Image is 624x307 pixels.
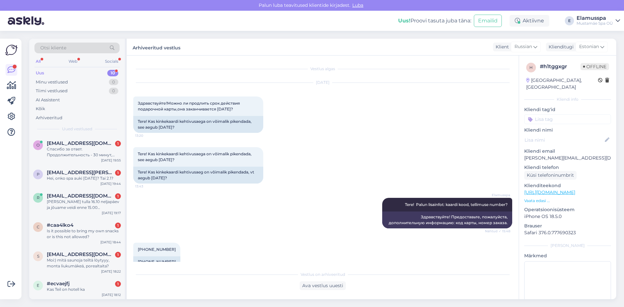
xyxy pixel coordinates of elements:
div: Klient [493,44,509,50]
div: Socials [104,57,120,66]
span: pt.johanna@hotmail.com [47,170,114,175]
a: [URL][DOMAIN_NAME] [524,189,575,195]
div: Uus [36,70,44,76]
div: 1 [115,170,121,176]
div: Web [67,57,79,66]
span: Tere! Kas kinkekaardi kehtivusaega on võimalik pikendada, see aegub [DATE]? [138,151,253,162]
span: Nähtud ✓ 15:48 [485,229,510,234]
span: Otsi kliente [40,45,66,51]
div: [PERSON_NAME] [524,243,611,249]
span: p [37,172,40,177]
span: Elamusspa [486,193,510,198]
p: [PERSON_NAME][EMAIL_ADDRESS][DOMAIN_NAME] [524,155,611,161]
div: Arhiveeritud [36,115,62,121]
div: 1 [115,252,121,258]
span: Russian [514,43,532,50]
div: # h1tggxgr [540,63,580,70]
div: [DATE] 18:22 [101,269,121,274]
span: Здравствуйте!Можно ли продлить срок действия подарочной карты,она заканчивается [DATE]? [138,101,241,111]
div: E [565,16,574,25]
div: 0 [109,88,118,94]
p: Kliendi telefon [524,164,611,171]
div: Kliendi info [524,96,611,102]
p: Kliendi nimi [524,127,611,134]
div: 1 [115,223,121,228]
span: Tere! Palun lisainfot: kaardi kood, tellimuse number? [405,202,508,207]
span: 13:43 [135,184,160,189]
p: Kliendi email [524,148,611,155]
div: AI Assistent [36,97,60,103]
div: Tere! Kas kinkekaardi kehtivusaeg on võimalik pikendada, vt aegub [DATE]? [133,167,263,184]
p: Kliendi tag'id [524,106,611,113]
div: Здравствуйте! Предоставьте, пожалуйста, дополнительную информацию: код карты, номер заказа. [382,211,512,228]
div: [DATE] 19:44 [100,181,121,186]
div: All [34,57,42,66]
p: Märkmed [524,252,611,259]
span: r [37,195,40,200]
span: #ecvaejfj [47,281,70,287]
span: Luba [350,2,365,8]
span: Vestlus on arhiveeritud [301,272,345,277]
span: h [529,65,533,70]
div: Ava vestlus uuesti [300,281,346,290]
div: 1 [115,193,121,199]
a: ElamusspaMustamäe Spa OÜ [577,16,620,26]
span: o [36,143,40,147]
p: Operatsioonisüsteem [524,206,611,213]
span: [PHONE_NUMBER] [138,247,176,252]
span: Uued vestlused [62,126,92,132]
div: 10 [107,70,118,76]
div: Elamusspa [577,16,613,21]
span: Offline [580,63,609,70]
div: Mustamäe Spa OÜ [577,21,613,26]
img: Askly Logo [5,44,18,56]
input: Lisa tag [524,114,611,124]
span: s [37,254,39,259]
p: Vaata edasi ... [524,198,611,204]
div: [DATE] 19:55 [101,158,121,163]
span: ramses.alliksoo@gmail.com [47,193,114,199]
b: Uus! [398,18,410,24]
div: Спасибо за ответ. Продолжительность - 30 минут, дата/время - [DATE], после 14:00, пол массажиста ... [47,146,121,158]
div: Tere! Kas kinkekaardi kehtivusaega on võimalik pikendada, see aegub [DATE]? [133,116,263,133]
span: e [37,283,39,288]
div: Küsi telefoninumbrit [524,171,577,180]
div: [PERSON_NAME] tulla 16.10 neljapäev ja jõuame veidi enne 15.00 [PERSON_NAME]. 2 täiskasvanud ja 8... [47,199,121,211]
div: [DATE] 18:44 [100,240,121,245]
div: Proovi tasuta juba täna: [398,17,471,25]
div: Is it possible to bring my own snacks or is this not allowed? [47,228,121,240]
label: Arhiveeritud vestlus [133,43,180,51]
div: Kõik [36,106,45,112]
div: Klienditugi [546,44,574,50]
span: #caa4lko4 [47,222,73,228]
span: olegmarjapuu@gmail.com [47,140,114,146]
div: 0 [109,79,118,85]
span: 13:20 [135,133,160,138]
div: Minu vestlused [36,79,68,85]
p: Brauser [524,223,611,229]
div: [DATE] [133,80,512,85]
div: Vestlus algas [133,66,512,72]
div: 1 [115,281,121,287]
span: Estonian [579,43,599,50]
div: [DATE] 18:12 [102,292,121,297]
div: [GEOGRAPHIC_DATA], [GEOGRAPHIC_DATA] [526,77,598,91]
div: Tiimi vestlused [36,88,68,94]
button: Emailid [474,15,502,27]
div: Moi:) mitä saunoja teiltä löytyyy, monta liukumäkeä, porealtaita? [47,257,121,269]
div: Hei, onko spa auki [DATE]? Tai 2.1? [47,175,121,181]
div: Aktiivne [510,15,549,27]
input: Lisa nimi [525,136,604,144]
div: [PHONE_NUMBER] [133,256,180,267]
span: c [37,224,40,229]
p: Safari 376.0.777690323 [524,229,611,236]
p: Klienditeekond [524,182,611,189]
div: Kas Teil on hotell ka [47,287,121,292]
div: [DATE] 19:17 [102,211,121,215]
p: iPhone OS 18.5.0 [524,213,611,220]
div: 1 [115,141,121,147]
span: sippuraleinonen@gmail.com [47,251,114,257]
